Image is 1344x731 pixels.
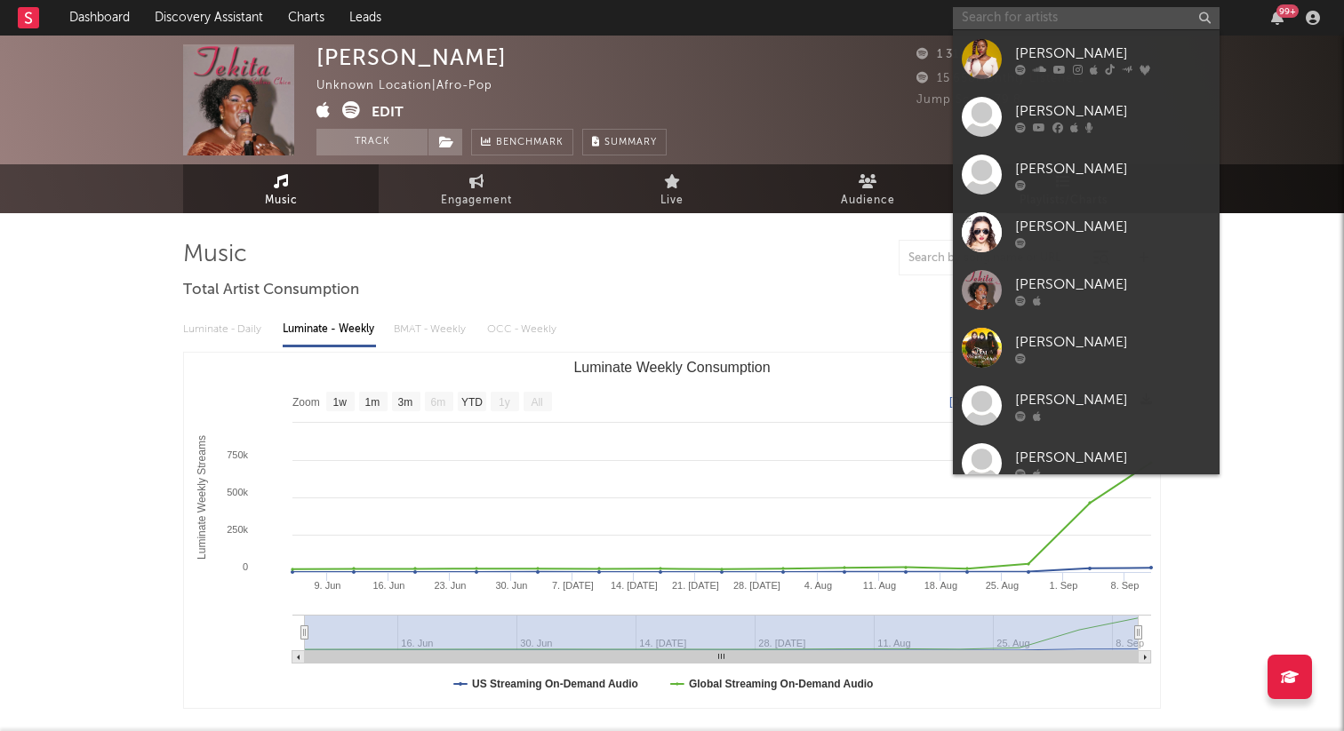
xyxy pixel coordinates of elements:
[471,129,573,155] a: Benchmark
[1111,580,1140,591] text: 8. Sep
[573,360,770,375] text: Luminate Weekly Consumption
[184,353,1160,708] svg: Luminate Weekly Consumption
[924,580,957,591] text: 18. Aug
[611,580,658,591] text: 14. [DATE]
[431,396,446,409] text: 6m
[672,580,719,591] text: 21. [DATE]
[1271,11,1284,25] button: 99+
[689,678,874,690] text: Global Streaming On-Demand Audio
[804,580,832,591] text: 4. Aug
[953,377,1220,434] a: [PERSON_NAME]
[1015,43,1211,64] div: [PERSON_NAME]
[863,580,896,591] text: 11. Aug
[916,73,1084,84] span: 15 658 Monthly Listeners
[953,434,1220,492] a: [PERSON_NAME]
[265,190,298,211] span: Music
[916,49,965,60] span: 1 311
[243,561,248,572] text: 0
[398,396,413,409] text: 3m
[434,580,466,591] text: 23. Jun
[770,164,965,213] a: Audience
[1015,389,1211,410] div: [PERSON_NAME]
[1276,4,1299,18] div: 99 +
[196,435,208,560] text: Luminate Weekly Streams
[292,396,320,409] text: Zoom
[499,396,510,409] text: 1y
[1015,100,1211,122] div: [PERSON_NAME]
[900,251,1087,266] input: Search by song name or URL
[441,190,512,211] span: Engagement
[461,396,483,409] text: YTD
[1015,158,1211,179] div: [PERSON_NAME]
[949,395,983,408] text: [DATE]
[1015,216,1211,237] div: [PERSON_NAME]
[227,524,248,535] text: 250k
[314,580,340,591] text: 9. Jun
[531,396,542,409] text: All
[604,138,657,147] span: Summary
[372,580,404,591] text: 16. Jun
[841,190,895,211] span: Audience
[552,580,594,591] text: 7. [DATE]
[1015,447,1211,468] div: [PERSON_NAME]
[379,164,574,213] a: Engagement
[582,129,667,155] button: Summary
[986,580,1019,591] text: 25. Aug
[183,280,359,301] span: Total Artist Consumption
[227,487,248,497] text: 500k
[1015,274,1211,295] div: [PERSON_NAME]
[733,580,780,591] text: 28. [DATE]
[365,396,380,409] text: 1m
[283,314,376,345] div: Luminate - Weekly
[316,129,428,155] button: Track
[953,30,1220,88] a: [PERSON_NAME]
[183,164,379,213] a: Music
[316,75,513,97] div: Unknown Location | Afro-Pop
[227,449,248,460] text: 750k
[916,94,1021,106] span: Jump Score: 79.8
[1116,638,1144,648] text: 8. Sep
[495,580,527,591] text: 30. Jun
[496,132,564,154] span: Benchmark
[1050,580,1078,591] text: 1. Sep
[953,261,1220,319] a: [PERSON_NAME]
[953,146,1220,203] a: [PERSON_NAME]
[472,678,638,690] text: US Streaming On-Demand Audio
[333,396,348,409] text: 1w
[660,190,684,211] span: Live
[953,319,1220,377] a: [PERSON_NAME]
[372,101,404,123] button: Edit
[953,203,1220,261] a: [PERSON_NAME]
[953,7,1220,29] input: Search for artists
[953,88,1220,146] a: [PERSON_NAME]
[316,44,507,70] div: [PERSON_NAME]
[574,164,770,213] a: Live
[1015,331,1211,353] div: [PERSON_NAME]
